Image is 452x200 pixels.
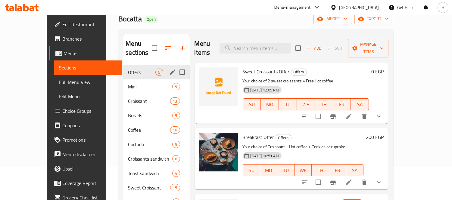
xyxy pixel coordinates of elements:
[62,21,117,28] span: Edit Restaurant
[59,93,117,100] span: Edit Menu
[173,84,179,90] span: 9
[54,89,122,104] a: Edit Menu
[123,166,189,180] div: Toast sandwich4
[173,156,179,162] span: 6
[243,77,369,85] p: Your choice of 2 sweet croissants + Free Hot coffee
[128,83,172,90] span: Mini
[173,171,179,176] span: 4
[298,175,312,189] button: sort-choices
[297,166,309,175] span: WE
[276,134,291,141] div: Offers
[49,118,122,133] a: Coupons
[128,97,170,105] span: Croissant
[243,133,274,142] span: Breakfast Offer
[353,41,384,56] span: Manage items
[317,100,331,109] span: TH
[366,133,384,141] h6: 200 EGP
[313,13,352,24] button: import
[291,69,307,75] span: Offers
[62,180,117,187] span: Coverage Report
[375,179,382,186] svg: Show Choices
[161,41,175,55] span: Sort sections
[118,12,142,26] span: Bocatta
[128,141,172,148] span: Cortado
[357,175,372,189] button: delete
[128,112,172,119] span: Breads
[59,78,117,86] span: Full Menu View
[281,100,295,109] span: TU
[312,110,325,123] span: Select to update
[314,166,326,175] span: TH
[144,17,158,22] span: Open
[318,15,347,23] span: import
[345,113,352,120] a: Edit menu item
[326,109,340,124] button: Branch-specific-item
[248,87,282,93] span: [DATE] 12:05 PM
[172,170,180,177] div: items
[128,126,170,134] span: Coffee
[245,100,259,109] span: SU
[276,134,291,141] span: Offers
[59,64,117,71] span: Sections
[333,98,351,110] button: FR
[170,98,179,104] span: 13
[170,126,180,134] div: items
[170,127,179,133] span: 18
[49,104,122,118] a: Choice Groups
[62,151,117,158] span: Menu disclaimer
[354,13,393,24] button: export
[49,147,122,162] a: Menu disclaimer
[168,68,177,77] button: edit
[292,42,304,54] span: Select section
[372,175,386,189] button: show more
[243,143,364,151] p: Your choice of Croissant + Hot coffee + Cookies or cupcake
[375,113,382,120] svg: Show Choices
[359,15,388,23] span: export
[199,67,238,106] img: Sweet Croissants Offer
[49,176,122,190] a: Coverage Report
[199,133,238,171] img: Breakfast Offer
[371,67,384,76] h6: 0 EGP
[277,164,295,176] button: TU
[128,155,172,162] span: Croissants sandwich
[345,179,352,186] a: Edit menu item
[220,43,291,54] input: search
[172,83,180,90] div: items
[243,164,260,176] button: SU
[128,170,172,177] span: Toast sandwich
[156,69,163,75] span: 5
[123,65,189,79] div: Offers5edit
[195,39,213,57] h2: Menu items
[62,122,117,129] span: Coupons
[312,164,329,176] button: TH
[353,100,366,109] span: SA
[357,109,372,124] button: delete
[123,123,189,137] div: Coffee18
[126,39,151,57] h2: Menu sections
[351,98,369,110] button: SA
[170,185,179,191] span: 15
[49,133,122,147] a: Promotions
[329,164,346,176] button: FR
[297,98,315,110] button: WE
[172,141,180,148] div: items
[128,184,170,191] span: Sweet Croissant
[274,4,311,11] div: Menu-management
[260,164,277,176] button: MO
[123,108,189,123] div: Breads5
[304,44,324,53] button: Add
[326,175,340,189] button: Branch-specific-item
[441,4,444,11] span: H
[332,166,344,175] span: FR
[172,155,180,162] div: items
[172,112,180,119] div: items
[54,60,122,75] a: Sections
[128,69,155,76] div: Offers
[123,79,189,94] div: Mini9
[123,137,189,152] div: Cortado5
